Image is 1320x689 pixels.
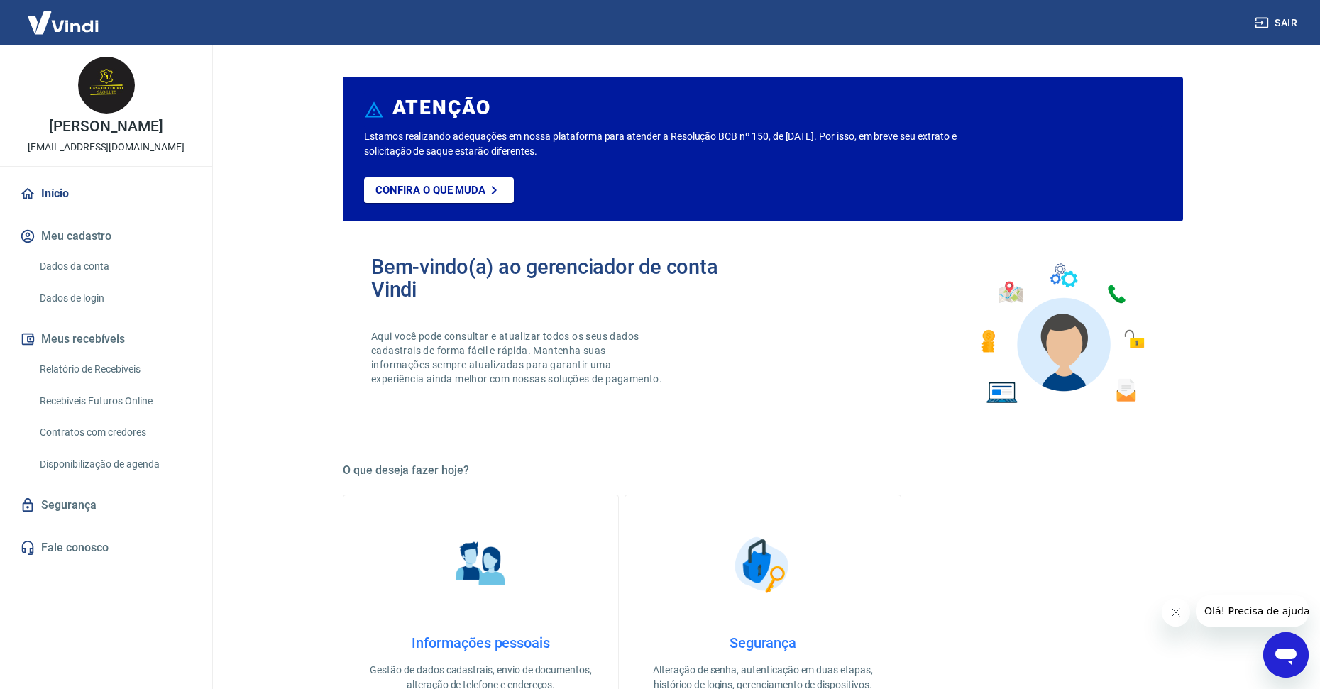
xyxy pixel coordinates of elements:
[371,329,665,386] p: Aqui você pode consultar e atualizar todos os seus dados cadastrais de forma fácil e rápida. Mant...
[34,418,195,447] a: Contratos com credores
[648,634,877,651] h4: Segurança
[1263,632,1309,678] iframe: Botão para abrir a janela de mensagens
[969,255,1155,412] img: Imagem de um avatar masculino com diversos icones exemplificando as funcionalidades do gerenciado...
[9,10,119,21] span: Olá! Precisa de ajuda?
[17,221,195,252] button: Meu cadastro
[34,284,195,313] a: Dados de login
[364,129,1002,159] p: Estamos realizando adequações em nossa plataforma para atender a Resolução BCB nº 150, de [DATE]....
[49,119,163,134] p: [PERSON_NAME]
[17,1,109,44] img: Vindi
[371,255,763,301] h2: Bem-vindo(a) ao gerenciador de conta Vindi
[17,324,195,355] button: Meus recebíveis
[17,532,195,563] a: Fale conosco
[446,529,517,600] img: Informações pessoais
[366,634,595,651] h4: Informações pessoais
[375,184,485,197] p: Confira o que muda
[364,177,514,203] a: Confira o que muda
[1252,10,1303,36] button: Sair
[17,490,195,521] a: Segurança
[78,57,135,114] img: 08a53025-34e7-4c2a-b49c-e62a41d0fbfe.jpeg
[28,140,185,155] p: [EMAIL_ADDRESS][DOMAIN_NAME]
[343,463,1183,478] h5: O que deseja fazer hoje?
[392,101,491,115] h6: ATENÇÃO
[17,178,195,209] a: Início
[1162,598,1190,627] iframe: Fechar mensagem
[727,529,798,600] img: Segurança
[34,355,195,384] a: Relatório de Recebíveis
[34,450,195,479] a: Disponibilização de agenda
[34,387,195,416] a: Recebíveis Futuros Online
[1196,595,1309,627] iframe: Mensagem da empresa
[34,252,195,281] a: Dados da conta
